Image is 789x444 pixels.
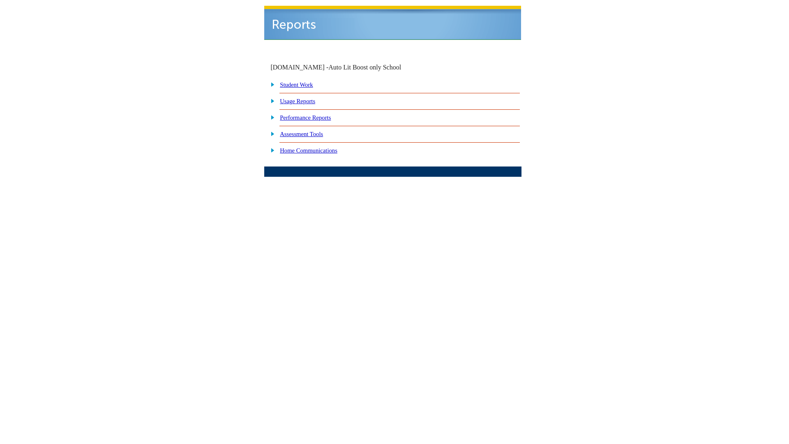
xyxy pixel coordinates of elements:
img: plus.gif [266,97,275,104]
a: Student Work [280,81,313,88]
a: Assessment Tools [280,131,323,137]
a: Home Communications [280,147,337,154]
td: [DOMAIN_NAME] - [270,64,422,71]
img: plus.gif [266,113,275,121]
img: header [264,6,521,40]
img: plus.gif [266,130,275,137]
img: plus.gif [266,146,275,154]
nobr: Auto Lit Boost only School [328,64,401,71]
a: Usage Reports [280,98,315,104]
img: plus.gif [266,81,275,88]
a: Performance Reports [280,114,331,121]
